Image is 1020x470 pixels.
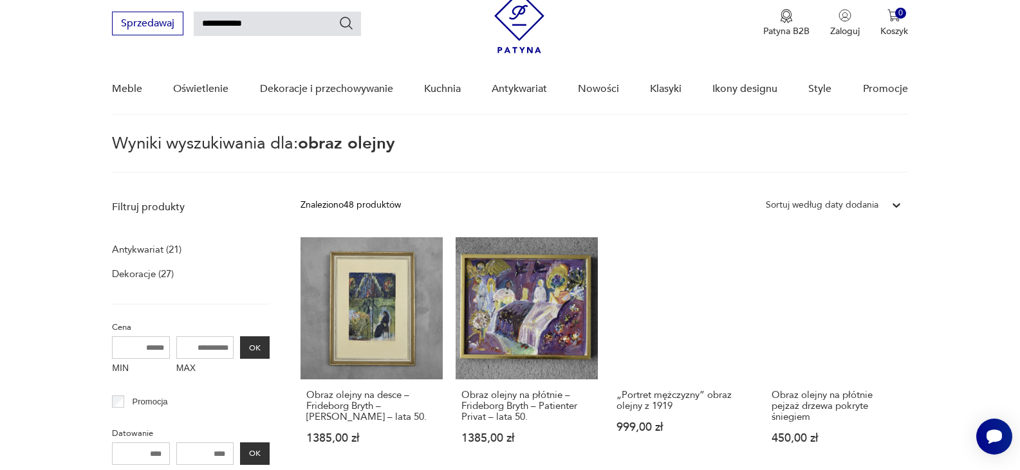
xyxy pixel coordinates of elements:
[763,9,810,37] button: Patyna B2B
[424,64,461,114] a: Kuchnia
[112,359,170,379] label: MIN
[578,64,619,114] a: Nowości
[260,64,393,114] a: Dekoracje i przechowywanie
[712,64,777,114] a: Ikony designu
[306,390,437,422] h3: Obraz olejny na desce – Frideborg Bryth – [PERSON_NAME] – lata 50.
[772,433,902,444] p: 450,00 zł
[880,9,908,37] button: 0Koszyk
[240,336,270,359] button: OK
[895,8,906,19] div: 0
[766,237,908,469] a: Obraz olejny na płótnie pejzaż drzewa pokryte śniegiemObraz olejny na płótnie pejzaż drzewa pokry...
[976,419,1012,455] iframe: Smartsupp widget button
[112,265,174,283] a: Dekoracje (27)
[492,64,547,114] a: Antykwariat
[133,395,168,409] p: Promocja
[461,390,592,422] h3: Obraz olejny na płótnie – Frideborg Bryth – Patienter Privat – lata 50.
[301,198,401,212] div: Znaleziono 48 produktów
[617,390,747,411] h3: „Portret mężczyzny” obraz olejny z 1919
[112,240,181,258] a: Antykwariat (21)
[112,320,270,334] p: Cena
[830,9,860,37] button: Zaloguj
[301,237,443,469] a: Obraz olejny na desce – Frideborg Bryth – Finis Lordes – lata 50.Obraz olejny na desce – Fridebor...
[839,9,851,22] img: Ikonka użytkownika
[240,442,270,465] button: OK
[650,64,682,114] a: Klasyki
[611,237,753,469] a: „Portret mężczyzny” obraz olejny z 1919„Portret mężczyzny” obraz olejny z 1919999,00 zł
[780,9,793,23] img: Ikona medalu
[176,359,234,379] label: MAX
[830,25,860,37] p: Zaloguj
[112,136,907,173] p: Wyniki wyszukiwania dla:
[887,9,900,22] img: Ikona koszyka
[617,422,747,433] p: 999,00 zł
[766,198,878,212] div: Sortuj według daty dodania
[863,64,908,114] a: Promocje
[763,25,810,37] p: Patyna B2B
[808,64,831,114] a: Style
[461,433,592,444] p: 1385,00 zł
[298,132,395,155] span: obraz olejny
[772,390,902,422] h3: Obraz olejny na płótnie pejzaż drzewa pokryte śniegiem
[112,12,183,35] button: Sprzedawaj
[880,25,908,37] p: Koszyk
[306,433,437,444] p: 1385,00 zł
[112,426,270,440] p: Datowanie
[112,64,142,114] a: Meble
[338,15,354,31] button: Szukaj
[456,237,598,469] a: Obraz olejny na płótnie – Frideborg Bryth – Patienter Privat – lata 50.Obraz olejny na płótnie – ...
[112,20,183,29] a: Sprzedawaj
[763,9,810,37] a: Ikona medaluPatyna B2B
[173,64,228,114] a: Oświetlenie
[112,200,270,214] p: Filtruj produkty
